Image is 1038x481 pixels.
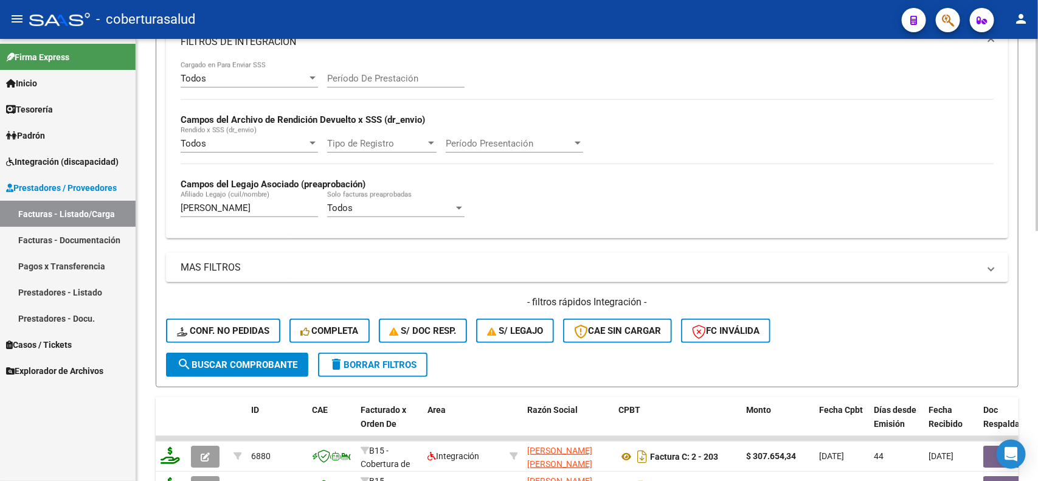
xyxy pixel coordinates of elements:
datatable-header-cell: CPBT [614,397,741,451]
span: 44 [874,451,884,461]
datatable-header-cell: CAE [307,397,356,451]
datatable-header-cell: Monto [741,397,814,451]
span: CPBT [618,405,640,415]
div: FILTROS DE INTEGRACION [166,61,1008,238]
strong: Campos del Legajo Asociado (preaprobación) [181,179,365,190]
mat-expansion-panel-header: FILTROS DE INTEGRACION [166,22,1008,61]
span: Conf. no pedidas [177,325,269,336]
span: Integración [427,451,479,461]
span: Area [427,405,446,415]
h4: - filtros rápidos Integración - [166,296,1008,309]
datatable-header-cell: Facturado x Orden De [356,397,423,451]
button: Borrar Filtros [318,353,427,377]
span: Integración (discapacidad) [6,155,119,168]
span: Inicio [6,77,37,90]
span: Todos [181,73,206,84]
span: Completa [300,325,359,336]
datatable-header-cell: ID [246,397,307,451]
datatable-header-cell: Fecha Cpbt [814,397,869,451]
span: Razón Social [527,405,578,415]
span: Padrón [6,129,45,142]
strong: $ 307.654,34 [746,451,796,461]
span: Todos [181,138,206,149]
datatable-header-cell: Razón Social [522,397,614,451]
span: Monto [746,405,771,415]
mat-icon: menu [10,12,24,26]
button: Conf. no pedidas [166,319,280,343]
datatable-header-cell: Fecha Recibido [924,397,978,451]
span: Período Presentación [446,138,572,149]
span: [DATE] [929,451,953,461]
button: S/ Doc Resp. [379,319,468,343]
span: ID [251,405,259,415]
mat-icon: search [177,357,192,372]
span: Doc Respaldatoria [983,405,1038,429]
span: Borrar Filtros [329,359,417,370]
span: CAE [312,405,328,415]
span: Prestadores / Proveedores [6,181,117,195]
span: S/ Doc Resp. [390,325,457,336]
span: S/ legajo [487,325,543,336]
span: Fecha Recibido [929,405,963,429]
span: Todos [327,202,353,213]
span: Tipo de Registro [327,138,426,149]
button: Completa [289,319,370,343]
mat-panel-title: FILTROS DE INTEGRACION [181,35,979,49]
button: Buscar Comprobante [166,353,308,377]
span: Fecha Cpbt [819,405,863,415]
span: Casos / Tickets [6,338,72,351]
mat-panel-title: MAS FILTROS [181,261,979,274]
span: [DATE] [819,451,844,461]
span: Firma Express [6,50,69,64]
span: FC Inválida [692,325,759,336]
span: Buscar Comprobante [177,359,297,370]
button: S/ legajo [476,319,554,343]
strong: Campos del Archivo de Rendición Devuelto x SSS (dr_envio) [181,114,425,125]
span: - coberturasalud [96,6,195,33]
strong: Factura C: 2 - 203 [650,452,718,462]
datatable-header-cell: Area [423,397,505,451]
i: Descargar documento [634,447,650,466]
span: Explorador de Archivos [6,364,103,378]
datatable-header-cell: Días desde Emisión [869,397,924,451]
mat-expansion-panel-header: MAS FILTROS [166,253,1008,282]
span: 6880 [251,451,271,461]
span: Días desde Emisión [874,405,916,429]
span: Tesorería [6,103,53,116]
button: CAE SIN CARGAR [563,319,672,343]
mat-icon: person [1014,12,1028,26]
mat-icon: delete [329,357,344,372]
span: [PERSON_NAME] [PERSON_NAME] [527,446,592,469]
span: Facturado x Orden De [361,405,406,429]
div: Open Intercom Messenger [997,440,1026,469]
button: FC Inválida [681,319,770,343]
span: CAE SIN CARGAR [574,325,661,336]
div: 27300704080 [527,444,609,469]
